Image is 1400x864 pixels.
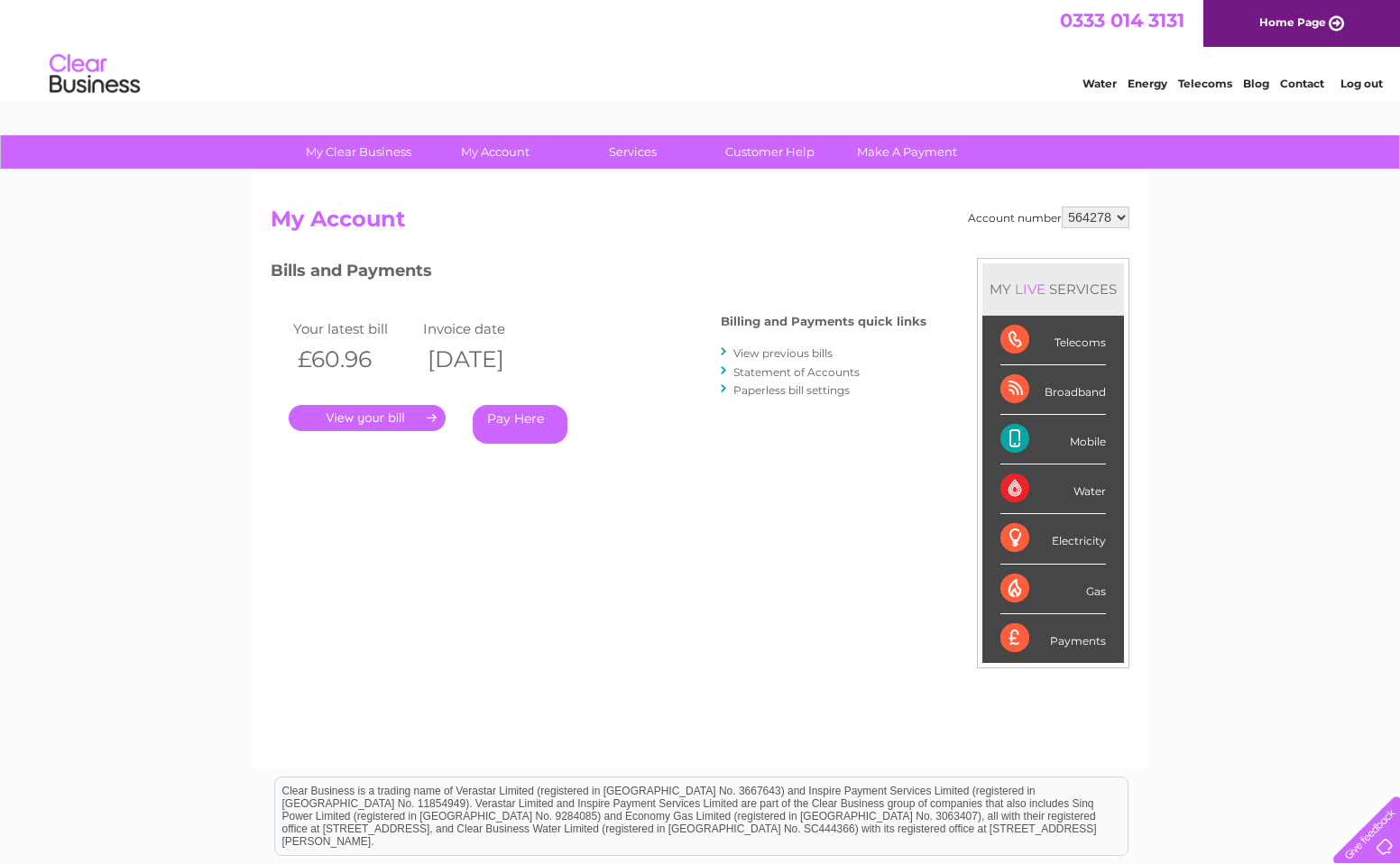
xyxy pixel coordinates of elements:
[982,263,1124,315] div: MY SERVICES
[1060,9,1184,32] a: 0333 014 3131
[733,365,860,379] a: Statement of Accounts
[695,135,844,169] a: Customer Help
[721,315,926,328] h4: Billing and Payments quick links
[1000,316,1106,365] div: Telecoms
[275,10,1128,87] div: Clear Business is a trading name of Verastar Limited (registered in [GEOGRAPHIC_DATA] No. 3667643...
[558,135,707,169] a: Services
[1243,77,1269,90] a: Blog
[271,258,926,290] h3: Bills and Payments
[284,135,433,169] a: My Clear Business
[473,405,567,444] a: Pay Here
[1000,614,1106,663] div: Payments
[733,383,850,397] a: Paperless bill settings
[419,317,548,341] td: Invoice date
[289,405,446,431] a: .
[733,346,833,360] a: View previous bills
[1280,77,1324,90] a: Contact
[1000,365,1106,415] div: Broadband
[1000,565,1106,614] div: Gas
[1178,77,1232,90] a: Telecoms
[289,317,419,341] td: Your latest bill
[1000,514,1106,564] div: Electricity
[1340,77,1383,90] a: Log out
[1000,415,1106,464] div: Mobile
[1011,280,1049,298] div: LIVE
[49,47,141,102] img: logo.png
[419,341,548,378] th: [DATE]
[968,207,1129,228] div: Account number
[1128,77,1167,90] a: Energy
[421,135,570,169] a: My Account
[833,135,981,169] a: Make A Payment
[289,341,419,378] th: £60.96
[1082,77,1117,90] a: Water
[271,207,1129,241] h2: My Account
[1000,464,1106,514] div: Water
